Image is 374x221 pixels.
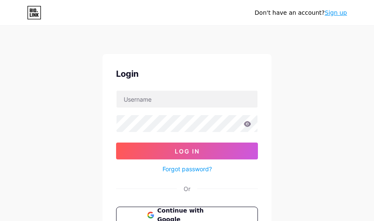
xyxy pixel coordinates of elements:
[116,67,258,80] div: Login
[175,148,200,155] span: Log In
[255,8,347,17] div: Don't have an account?
[117,91,257,108] input: Username
[184,184,190,193] div: Or
[325,9,347,16] a: Sign up
[116,143,258,159] button: Log In
[163,164,212,173] a: Forgot password?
